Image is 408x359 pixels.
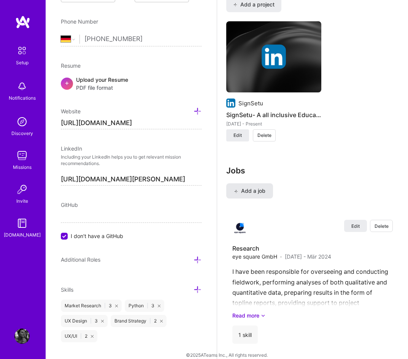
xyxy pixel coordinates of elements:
[232,220,248,235] img: Company logo
[11,129,33,137] div: Discovery
[71,232,123,240] span: I don't have a GitHub
[232,311,393,319] a: Read more
[61,154,202,167] p: Including your LinkedIn helps you to get relevant mission recommendations.
[253,129,276,141] button: Delete
[13,329,32,344] a: User Avatar
[61,300,122,312] div: Market Research 3
[160,320,163,322] i: icon Close
[232,253,277,261] span: eye square GmbH
[262,44,286,69] img: Company logo
[61,330,97,342] div: UX/UI 2
[101,320,104,322] i: icon Close
[351,223,360,229] span: Edit
[61,202,78,208] span: GitHub
[14,329,30,344] img: User Avatar
[4,231,41,239] div: [DOMAIN_NAME]
[234,189,238,194] i: icon PlusBlack
[14,43,30,59] img: setup
[226,120,321,128] div: [DATE] - Present
[16,197,28,205] div: Invite
[149,318,151,324] span: |
[14,114,30,129] img: discovery
[226,98,235,108] img: Company logo
[90,318,92,324] span: |
[344,220,367,232] button: Edit
[61,62,81,69] span: Resume
[14,216,30,231] img: guide book
[14,182,30,197] img: Invite
[234,187,265,195] span: Add a job
[65,79,69,87] span: +
[257,132,271,139] span: Delete
[61,18,98,25] span: Phone Number
[226,21,321,93] img: cover
[115,305,118,307] i: icon Close
[9,94,36,102] div: Notifications
[14,148,30,163] img: teamwork
[226,129,249,141] button: Edit
[226,166,399,175] h3: Jobs
[76,76,128,92] div: Upload your Resume
[80,333,82,339] span: |
[280,253,282,261] span: ·
[61,117,202,129] input: http://...
[61,145,82,152] span: LinkedIn
[226,183,273,199] button: Add a job
[61,315,108,327] div: UX Design 3
[261,311,265,319] i: icon ArrowDownSecondaryDark
[84,28,202,50] input: +1 (000) 000-0000
[285,253,331,261] span: [DATE] - Mär 2024
[13,163,32,171] div: Missions
[61,108,81,114] span: Website
[232,326,258,344] div: 1 skill
[15,15,30,29] img: logo
[61,256,100,263] span: Additional Roles
[233,132,242,139] span: Edit
[238,99,263,107] div: SignSetu
[111,315,167,327] div: Brand Strategy 2
[61,76,202,92] div: +Upload your ResumePDF file format
[125,300,164,312] div: Python 3
[232,244,331,253] h4: Research
[147,303,148,309] span: |
[16,59,29,67] div: Setup
[76,84,128,92] span: PDF file format
[375,223,389,229] span: Delete
[233,1,275,8] span: Add a project
[158,305,160,307] i: icon Close
[14,79,30,94] img: bell
[233,3,237,7] i: icon PlusBlack
[61,286,73,293] span: Skills
[104,303,106,309] span: |
[226,110,321,120] h4: SignSetu- A all inclusive Educational Plattform for Deaf (DHH) Students
[370,220,393,232] button: Delete
[91,335,94,338] i: icon Close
